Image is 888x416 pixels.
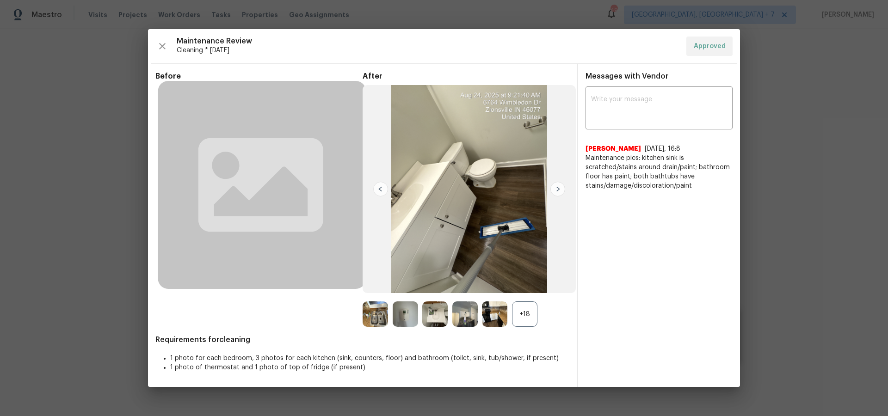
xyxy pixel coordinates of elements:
[373,182,388,196] img: left-chevron-button-url
[550,182,565,196] img: right-chevron-button-url
[177,37,679,46] span: Maintenance Review
[586,144,641,153] span: [PERSON_NAME]
[645,146,680,152] span: [DATE], 16:8
[155,72,363,81] span: Before
[155,335,570,344] span: Requirements for cleaning
[363,72,570,81] span: After
[170,363,570,372] li: 1 photo of thermostat and 1 photo of top of fridge (if present)
[512,301,537,327] div: +18
[170,354,570,363] li: 1 photo for each bedroom, 3 photos for each kitchen (sink, counters, floor) and bathroom (toilet,...
[586,73,668,80] span: Messages with Vendor
[177,46,679,55] span: Cleaning * [DATE]
[586,153,733,190] span: Maintenance pics: kitchen sink is scratched/stains around drain/paint; bathroom floor has paint; ...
